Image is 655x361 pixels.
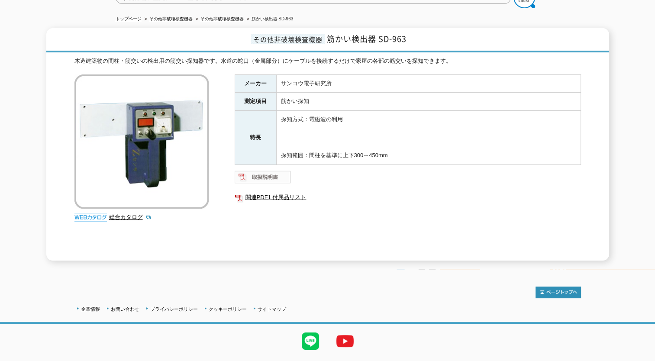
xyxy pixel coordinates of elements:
a: プライバシーポリシー [150,306,198,312]
td: サンコウ電子研究所 [276,74,581,93]
a: クッキーポリシー [209,306,247,312]
img: 取扱説明書 [235,170,291,184]
td: 探知方式：電磁波の利用 探知範囲：間柱を基準に上下300～450mm [276,111,581,165]
span: その他非破壊検査機器 [251,34,325,44]
th: 測定項目 [235,93,276,111]
img: 筋かい検出器 SD-963 [74,74,209,209]
div: 木造建築物の間柱・筋交いの検出用の筋交い探知器です。水道の蛇口（金属部分）にケーブルを接続するだけで家屋の各部の筋交いを探知できます。 [74,57,581,66]
a: トップページ [116,16,142,21]
img: LINE [293,324,328,358]
img: webカタログ [74,213,107,222]
td: 筋かい探知 [276,93,581,111]
a: 総合カタログ [109,214,152,220]
a: その他非破壊検査機器 [149,16,193,21]
a: 関連PDF1 付属品リスト [235,192,581,203]
a: サイトマップ [258,306,286,312]
img: トップページへ [536,287,581,298]
a: 企業情報 [81,306,100,312]
span: 筋かい検出器 SD-963 [327,33,407,45]
a: 取扱説明書 [235,176,291,182]
th: メーカー [235,74,276,93]
img: YouTube [328,324,362,358]
a: その他非破壊検査機器 [200,16,244,21]
th: 特長 [235,111,276,165]
a: お問い合わせ [111,306,139,312]
li: 筋かい検出器 SD-963 [245,15,294,24]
